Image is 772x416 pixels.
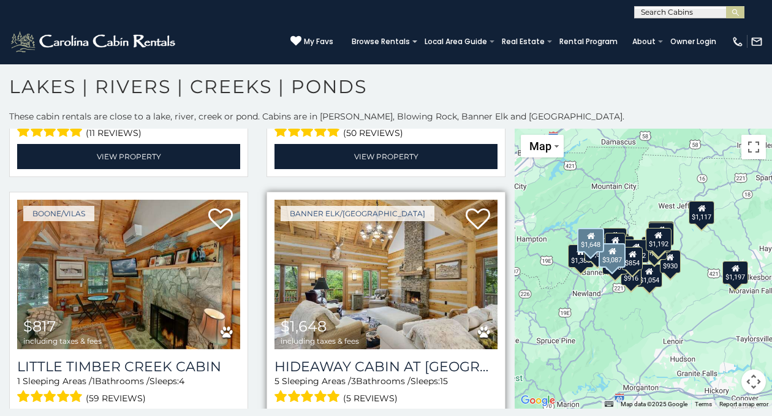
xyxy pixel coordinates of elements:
[274,375,498,406] div: Sleeping Areas / Bathrooms / Sleeps:
[281,206,434,221] a: Banner Elk/[GEOGRAPHIC_DATA]
[719,401,768,407] a: Report a map error
[274,358,498,375] h3: Hideaway Cabin at Buckeye Creek
[605,400,613,409] button: Keyboard shortcuts
[621,401,687,407] span: Map data ©2025 Google
[529,140,551,153] span: Map
[23,337,102,345] span: including taxes & fees
[274,376,279,387] span: 5
[622,247,643,270] div: $854
[601,227,627,251] div: $2,112
[518,393,558,409] a: Open this area in Google Maps (opens a new window)
[626,33,662,50] a: About
[521,135,564,157] button: Change map style
[648,222,674,245] div: $1,209
[568,244,594,268] div: $1,383
[281,317,327,335] span: $1,648
[274,200,498,349] a: Hideaway Cabin at Buckeye Creek $1,648 including taxes & fees
[741,369,766,394] button: Map camera controls
[346,33,416,50] a: Browse Rentals
[648,221,674,244] div: $1,533
[751,36,763,48] img: mail-regular-white.png
[518,393,558,409] img: Google
[641,236,667,259] div: $1,607
[23,206,94,221] a: Boone/Vilas
[646,228,672,251] div: $1,192
[466,207,490,233] a: Add to favorites
[440,376,448,387] span: 15
[660,249,681,273] div: $930
[290,36,333,48] a: My Favs
[585,238,610,261] div: $1,666
[732,36,744,48] img: phone-regular-white.png
[621,262,641,285] div: $916
[23,317,56,335] span: $817
[741,135,766,159] button: Toggle fullscreen view
[599,243,626,267] div: $3,087
[623,240,649,263] div: $1,102
[274,144,498,169] a: View Property
[418,33,493,50] a: Local Area Guide
[17,376,20,387] span: 1
[343,125,403,141] span: (50 reviews)
[553,33,624,50] a: Rental Program
[602,251,628,274] div: $1,109
[86,390,146,406] span: (59 reviews)
[351,376,356,387] span: 3
[274,358,498,375] a: Hideaway Cabin at [GEOGRAPHIC_DATA]
[664,33,722,50] a: Owner Login
[722,260,748,284] div: $1,197
[645,229,671,252] div: $1,238
[17,144,240,169] a: View Property
[179,376,184,387] span: 4
[689,200,714,224] div: $1,117
[274,200,498,349] img: Hideaway Cabin at Buckeye Creek
[86,125,142,141] span: (11 reviews)
[9,29,179,54] img: White-1-2.png
[343,390,398,406] span: (5 reviews)
[17,200,240,349] a: Little Timber Creek Cabin $817 including taxes & fees
[304,36,333,47] span: My Favs
[17,375,240,406] div: Sleeping Areas / Bathrooms / Sleeps:
[695,401,712,407] a: Terms (opens in new tab)
[605,233,626,256] div: $817
[637,263,662,287] div: $1,054
[17,200,240,349] img: Little Timber Creek Cabin
[208,207,233,233] a: Add to favorites
[496,33,551,50] a: Real Estate
[17,358,240,375] a: Little Timber Creek Cabin
[577,228,604,252] div: $1,648
[281,337,359,345] span: including taxes & fees
[92,376,95,387] span: 1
